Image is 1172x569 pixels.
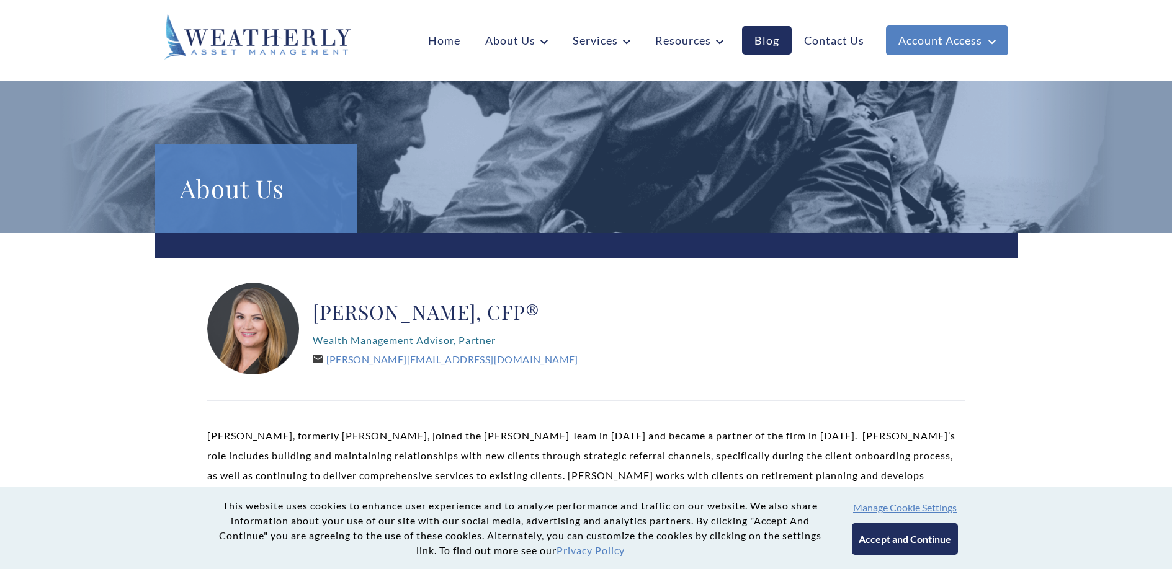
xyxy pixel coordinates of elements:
[792,26,877,55] a: Contact Us
[214,498,827,558] p: This website uses cookies to enhance user experience and to analyze performance and traffic on ou...
[852,523,958,555] button: Accept and Continue
[313,299,578,324] h2: [PERSON_NAME], CFP®
[164,14,351,60] img: Weatherly
[742,26,792,55] a: Blog
[557,544,625,556] a: Privacy Policy
[180,169,332,208] h1: About Us
[416,26,473,55] a: Home
[560,26,643,55] a: Services
[313,353,578,365] a: [PERSON_NAME][EMAIL_ADDRESS][DOMAIN_NAME]
[643,26,736,55] a: Resources
[473,26,560,55] a: About Us
[853,501,957,513] button: Manage Cookie Settings
[886,25,1008,55] a: Account Access
[313,330,578,350] p: Wealth Management Advisor, Partner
